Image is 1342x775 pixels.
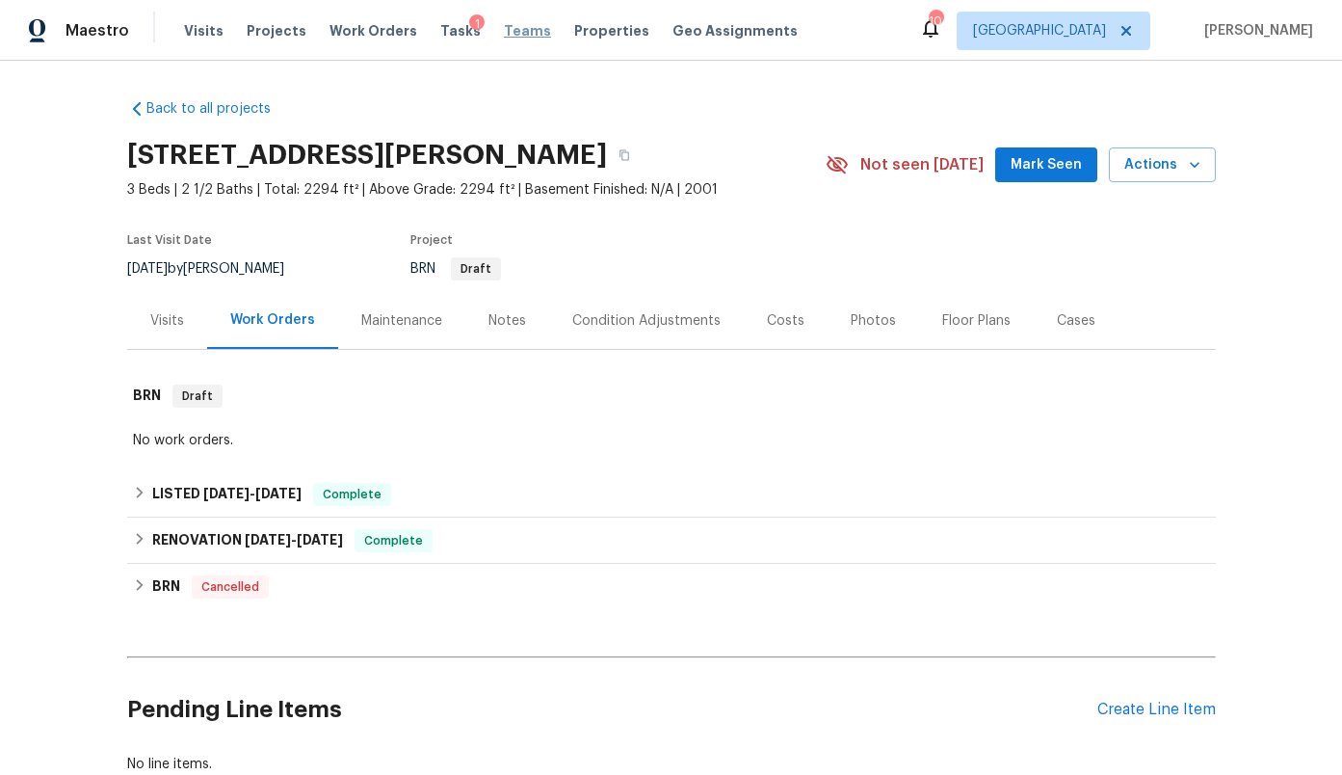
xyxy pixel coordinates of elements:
div: 104 [929,12,942,31]
span: Teams [504,21,551,40]
span: [DATE] [255,487,302,500]
span: - [245,533,343,547]
span: Projects [247,21,306,40]
button: Copy Address [607,138,642,173]
span: Not seen [DATE] [860,155,984,174]
h6: RENOVATION [152,529,343,552]
div: Notes [488,311,526,331]
div: LISTED [DATE]-[DATE]Complete [127,471,1216,518]
div: RENOVATION [DATE]-[DATE]Complete [127,518,1216,564]
div: BRN Cancelled [127,564,1216,610]
span: [DATE] [245,533,291,547]
div: 1 [469,14,485,34]
span: [GEOGRAPHIC_DATA] [973,21,1106,40]
span: Actions [1124,153,1200,177]
span: Complete [315,485,389,504]
span: [DATE] [297,533,343,547]
span: 3 Beds | 2 1/2 Baths | Total: 2294 ft² | Above Grade: 2294 ft² | Basement Finished: N/A | 2001 [127,180,826,200]
span: Last Visit Date [127,234,212,246]
div: Costs [767,311,804,331]
div: Floor Plans [942,311,1011,331]
span: Mark Seen [1011,153,1082,177]
div: Condition Adjustments [572,311,721,331]
span: [DATE] [127,262,168,276]
span: [DATE] [203,487,250,500]
div: Create Line Item [1097,701,1216,719]
a: Back to all projects [127,99,312,119]
div: Cases [1057,311,1095,331]
h6: LISTED [152,483,302,506]
div: Maintenance [361,311,442,331]
div: Work Orders [230,310,315,330]
span: BRN [410,262,501,276]
h6: BRN [152,575,180,599]
span: Complete [356,531,431,550]
h6: BRN [133,385,161,408]
button: Mark Seen [995,147,1097,183]
button: Actions [1109,147,1216,183]
div: Photos [851,311,896,331]
span: Properties [574,21,649,40]
span: Cancelled [194,577,267,597]
span: Draft [174,387,221,406]
span: Work Orders [329,21,417,40]
span: Visits [184,21,224,40]
div: No work orders. [133,431,1210,450]
div: by [PERSON_NAME] [127,257,307,281]
h2: [STREET_ADDRESS][PERSON_NAME] [127,146,607,165]
div: BRN Draft [127,365,1216,427]
div: No line items. [127,755,1216,774]
h2: Pending Line Items [127,665,1097,755]
span: Geo Assignments [672,21,798,40]
span: Tasks [440,24,481,38]
div: Visits [150,311,184,331]
span: Draft [453,263,499,275]
span: [PERSON_NAME] [1197,21,1313,40]
span: Maestro [66,21,129,40]
span: Project [410,234,453,246]
span: - [203,487,302,500]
